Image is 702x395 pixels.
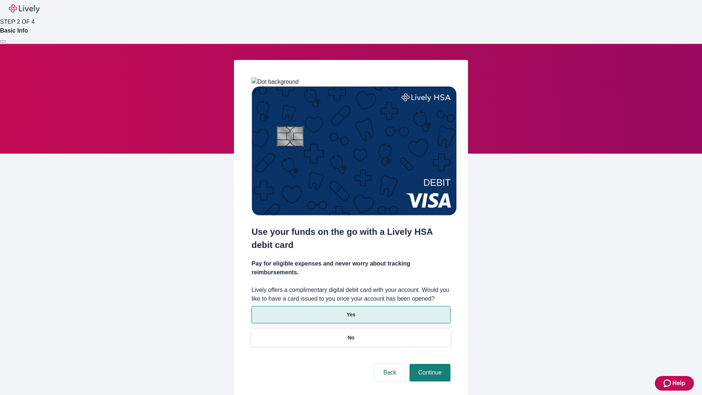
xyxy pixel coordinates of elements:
[664,379,672,388] svg: Zendesk support icon
[252,86,457,215] img: Debit card
[374,364,405,381] button: Back
[252,259,450,277] h4: Pay for eligible expenses and never worry about tracking reimbursements.
[252,78,299,86] img: Dot background
[672,379,685,388] span: Help
[252,329,450,346] button: No
[252,225,450,252] h2: Use your funds on the go with a Lively HSA debit card
[347,311,355,319] p: Yes
[655,376,694,391] button: Zendesk support iconHelp
[252,286,450,303] label: Lively offers a complimentary digital debit card with your account. Would you like to have a card...
[348,334,355,342] p: No
[252,306,450,323] button: Yes
[9,4,39,13] img: Lively
[409,364,450,381] button: Continue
